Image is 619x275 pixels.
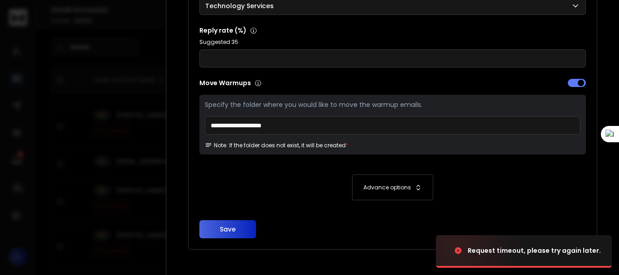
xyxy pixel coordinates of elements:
[363,184,411,191] p: Advance options
[205,100,580,109] p: Specify the folder where you would like to move the warmup emails.
[229,142,346,149] p: If the folder does not exist, it will be created
[199,26,586,35] p: Reply rate (%)
[208,174,577,200] button: Advance options
[436,226,527,275] img: image
[199,220,256,238] button: Save
[468,246,601,255] div: Request timeout, please try again later.
[199,78,390,87] p: Move Warmups
[205,142,227,149] span: Note:
[205,1,277,10] p: Technology Services
[199,39,586,46] p: Suggested 35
